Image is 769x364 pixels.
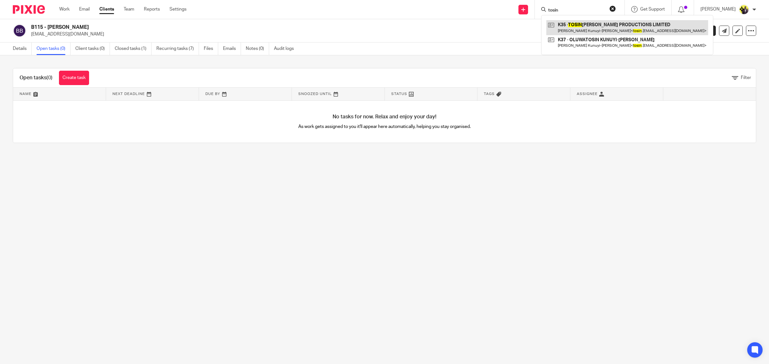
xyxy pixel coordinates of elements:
p: [PERSON_NAME] [700,6,736,12]
a: Team [124,6,134,12]
span: (0) [46,75,53,80]
a: Audit logs [274,43,299,55]
a: Work [59,6,70,12]
p: As work gets assigned to you it'll appear here automatically, helping you stay organised. [199,123,570,130]
a: Email [79,6,90,12]
button: Clear [609,5,616,12]
span: Tags [484,92,495,96]
input: Search [548,8,605,13]
p: [EMAIL_ADDRESS][DOMAIN_NAME] [31,31,669,37]
h1: Open tasks [20,75,53,81]
a: Settings [170,6,186,12]
a: Closed tasks (1) [115,43,152,55]
span: Status [391,92,407,96]
h4: No tasks for now. Relax and enjoy your day! [13,114,756,120]
a: Recurring tasks (7) [156,43,199,55]
a: Files [204,43,218,55]
a: Reports [144,6,160,12]
span: Get Support [640,7,665,12]
img: Yemi-Starbridge.jpg [739,4,749,15]
img: svg%3E [13,24,26,37]
a: Create task [59,71,89,85]
img: Pixie [13,5,45,14]
h2: B115 - [PERSON_NAME] [31,24,542,31]
a: Emails [223,43,241,55]
span: Snoozed Until [298,92,332,96]
a: Notes (0) [246,43,269,55]
a: Client tasks (0) [75,43,110,55]
a: Open tasks (0) [37,43,70,55]
a: Clients [99,6,114,12]
a: Details [13,43,32,55]
span: Filter [741,75,751,80]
